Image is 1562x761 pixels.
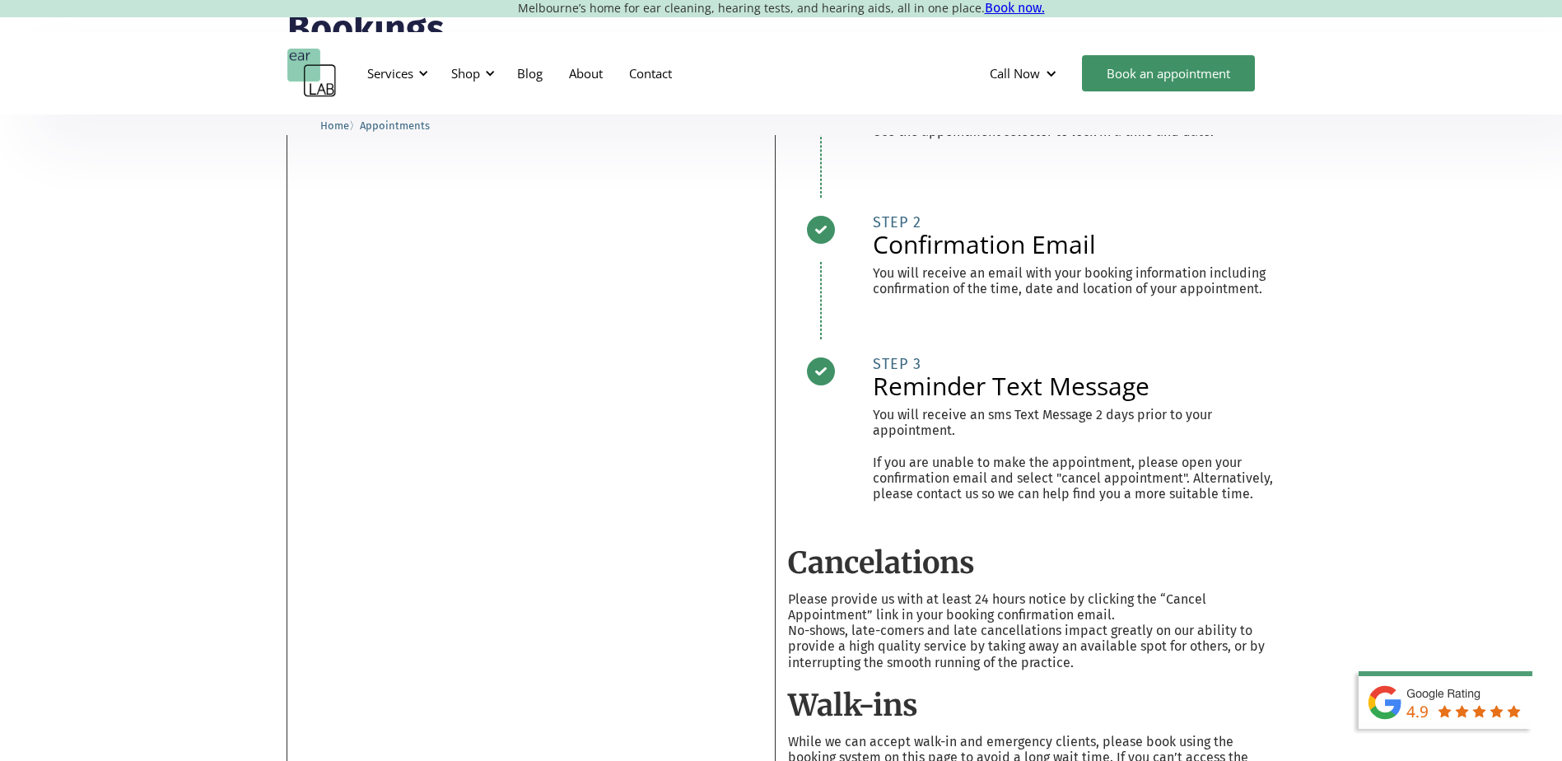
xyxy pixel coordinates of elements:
[873,265,1275,296] p: You will receive an email with your booking information including confirmation of the time, date ...
[990,65,1040,82] div: Call Now
[320,117,360,134] li: 〉
[788,544,1275,583] h2: Cancelations
[873,232,1275,257] h2: Confirmation Email
[556,49,616,97] a: About
[357,49,433,98] div: Services
[788,687,1275,726] h2: Walk-ins
[873,356,1275,372] div: STEP 3
[788,623,1275,670] p: No-shows, late-comers and late cancellations impact greatly on our ability to provide a high qual...
[360,119,430,132] span: Appointments
[977,49,1074,98] div: Call Now
[287,49,337,98] a: home
[873,407,1275,502] p: You will receive an sms Text Message 2 days prior to your appointment. If you are unable to make ...
[1082,55,1255,91] a: Book an appointment
[287,11,1275,48] h1: Bookings
[367,65,413,82] div: Services
[616,49,685,97] a: Contact
[360,117,430,133] a: Appointments
[320,119,349,132] span: Home
[504,49,556,97] a: Blog
[451,65,480,82] div: Shop
[873,374,1275,399] h2: Reminder Text Message
[788,591,1275,623] p: Please provide us with at least 24 hours notice by clicking the “Cancel Appointment” link in your...
[441,49,500,98] div: Shop
[873,214,1275,231] div: STEP 2
[320,117,349,133] a: Home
